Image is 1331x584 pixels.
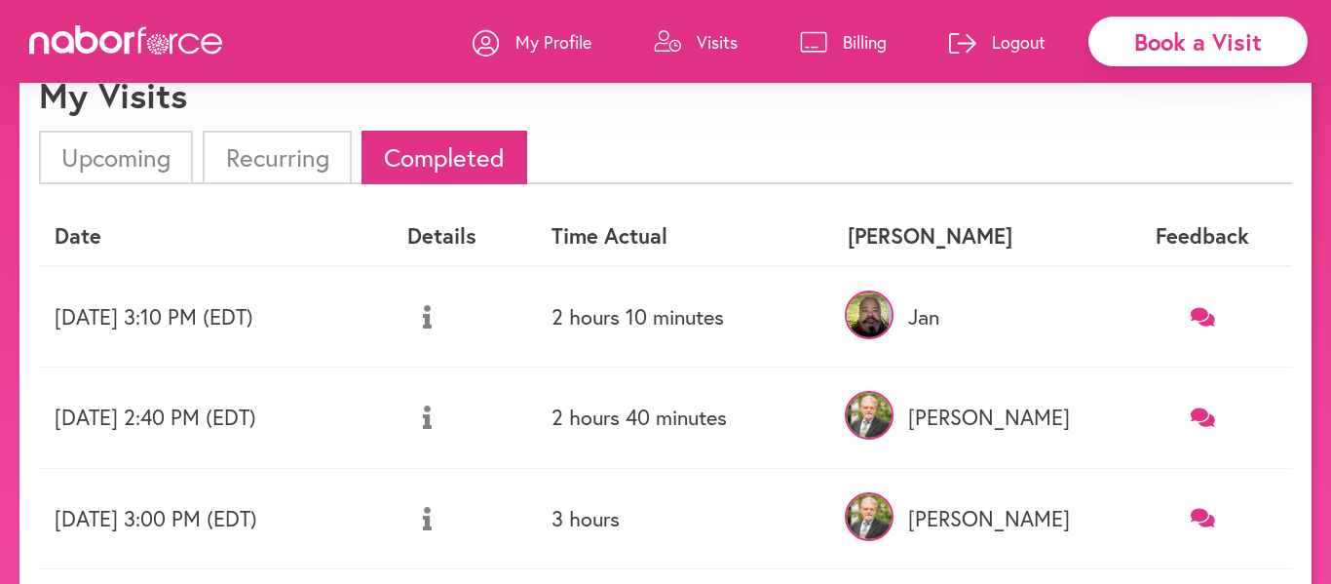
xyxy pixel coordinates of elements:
a: Logout [949,13,1046,71]
th: Details [392,208,536,265]
p: Logout [992,30,1046,54]
p: [PERSON_NAME] [848,506,1097,531]
td: 3 hours [536,468,832,568]
li: Completed [361,131,527,184]
th: [PERSON_NAME] [832,208,1113,265]
td: [DATE] 3:10 PM (EDT) [39,266,392,368]
li: Upcoming [39,131,193,184]
p: Billing [843,30,887,54]
td: 2 hours 10 minutes [536,266,832,368]
td: [DATE] 2:40 PM (EDT) [39,368,392,468]
p: Jan [848,304,1097,330]
a: Billing [800,13,887,71]
a: My Profile [473,13,591,71]
td: 2 hours 40 minutes [536,368,832,468]
img: VpbglKh1S52pC0i8HIlA [845,492,894,541]
img: VpbglKh1S52pC0i8HIlA [845,391,894,440]
li: Recurring [203,131,351,184]
p: My Profile [515,30,591,54]
div: Book a Visit [1088,17,1308,66]
p: Visits [697,30,738,54]
h1: My Visits [39,74,187,116]
td: [DATE] 3:00 PM (EDT) [39,468,392,568]
p: [PERSON_NAME] [848,405,1097,430]
img: AYLkkhyBQLqLBtzhxy7X [845,291,894,339]
a: Visits [654,13,738,71]
th: Time Actual [536,208,832,265]
th: Feedback [1113,208,1292,265]
th: Date [39,208,392,265]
